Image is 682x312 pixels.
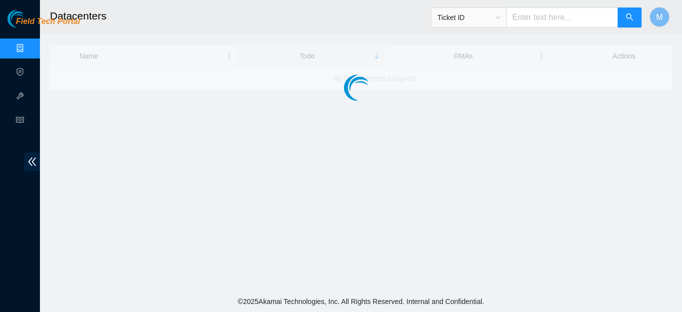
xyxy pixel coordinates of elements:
[7,18,80,31] a: Akamai TechnologiesField Tech Portal
[626,13,634,22] span: search
[16,17,80,26] span: Field Tech Portal
[437,10,500,25] span: Ticket ID
[650,7,670,27] button: M
[506,7,618,27] input: Enter text here...
[656,11,663,23] span: M
[618,7,642,27] button: search
[16,111,24,131] span: read
[40,291,682,312] footer: © 2025 Akamai Technologies, Inc. All Rights Reserved. Internal and Confidential.
[7,10,50,27] img: Akamai Technologies
[24,152,40,171] span: double-left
